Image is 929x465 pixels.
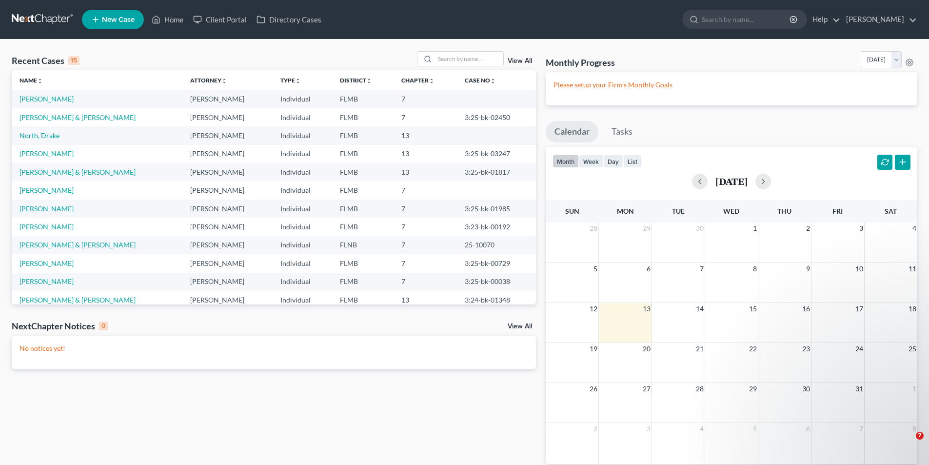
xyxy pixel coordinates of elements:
[20,131,59,140] a: North, Drake
[182,163,273,181] td: [PERSON_NAME]
[273,200,332,218] td: Individual
[801,303,811,315] span: 16
[916,432,924,440] span: 7
[182,126,273,144] td: [PERSON_NAME]
[508,323,532,330] a: View All
[273,90,332,108] td: Individual
[332,163,394,181] td: FLMB
[332,218,394,236] td: FLMB
[777,207,791,215] span: Thu
[854,263,864,275] span: 10
[182,273,273,291] td: [PERSON_NAME]
[20,296,136,304] a: [PERSON_NAME] & [PERSON_NAME]
[885,207,897,215] span: Sat
[457,145,536,163] td: 3:25-bk-03247
[273,291,332,309] td: Individual
[603,121,641,142] a: Tasks
[748,343,758,355] span: 22
[20,222,74,231] a: [PERSON_NAME]
[20,259,74,267] a: [PERSON_NAME]
[695,303,705,315] span: 14
[642,343,652,355] span: 20
[752,263,758,275] span: 8
[854,303,864,315] span: 17
[102,16,135,23] span: New Case
[695,222,705,234] span: 30
[394,90,457,108] td: 7
[190,77,227,84] a: Attorneyunfold_more
[394,163,457,181] td: 13
[332,236,394,254] td: FLNB
[546,121,598,142] a: Calendar
[295,78,301,84] i: unfold_more
[99,322,108,330] div: 0
[68,56,79,65] div: 15
[593,423,598,435] span: 2
[623,155,642,168] button: list
[841,11,917,28] a: [PERSON_NAME]
[332,181,394,199] td: FLMB
[20,186,74,194] a: [PERSON_NAME]
[457,273,536,291] td: 3:25-bk-00038
[490,78,496,84] i: unfold_more
[182,145,273,163] td: [PERSON_NAME]
[182,200,273,218] td: [PERSON_NAME]
[642,383,652,395] span: 27
[273,163,332,181] td: Individual
[672,207,685,215] span: Tue
[332,291,394,309] td: FLMB
[332,126,394,144] td: FLMB
[273,145,332,163] td: Individual
[37,78,43,84] i: unfold_more
[589,343,598,355] span: 19
[832,207,843,215] span: Fri
[366,78,372,84] i: unfold_more
[699,423,705,435] span: 4
[646,263,652,275] span: 6
[723,207,739,215] span: Wed
[752,222,758,234] span: 1
[188,11,252,28] a: Client Portal
[429,78,435,84] i: unfold_more
[394,254,457,272] td: 7
[579,155,603,168] button: week
[699,263,705,275] span: 7
[457,218,536,236] td: 3:23-bk-00192
[182,90,273,108] td: [PERSON_NAME]
[908,343,917,355] span: 25
[182,236,273,254] td: [PERSON_NAME]
[801,343,811,355] span: 23
[589,222,598,234] span: 28
[332,200,394,218] td: FLMB
[394,236,457,254] td: 7
[332,145,394,163] td: FLMB
[20,149,74,158] a: [PERSON_NAME]
[457,108,536,126] td: 3:25-bk-02450
[394,273,457,291] td: 7
[589,383,598,395] span: 26
[20,113,136,121] a: [PERSON_NAME] & [PERSON_NAME]
[20,77,43,84] a: Nameunfold_more
[435,52,503,66] input: Search by name...
[908,303,917,315] span: 18
[221,78,227,84] i: unfold_more
[617,207,634,215] span: Mon
[553,155,579,168] button: month
[854,343,864,355] span: 24
[273,273,332,291] td: Individual
[20,241,136,249] a: [PERSON_NAME] & [PERSON_NAME]
[252,11,326,28] a: Directory Cases
[273,108,332,126] td: Individual
[332,108,394,126] td: FLMB
[401,77,435,84] a: Chapterunfold_more
[642,303,652,315] span: 13
[695,383,705,395] span: 28
[394,108,457,126] td: 7
[20,204,74,213] a: [PERSON_NAME]
[911,222,917,234] span: 4
[695,343,705,355] span: 21
[273,126,332,144] td: Individual
[182,291,273,309] td: [PERSON_NAME]
[702,10,791,28] input: Search by name...
[273,254,332,272] td: Individual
